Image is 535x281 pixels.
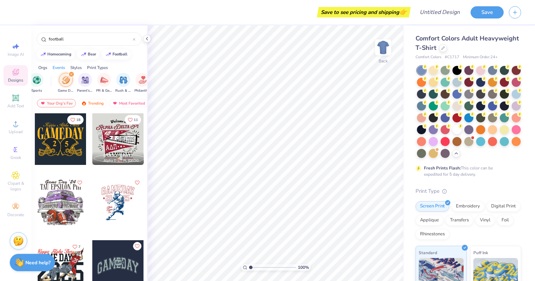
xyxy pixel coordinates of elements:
div: bear [88,52,96,56]
div: Print Types [87,64,108,71]
button: Save [471,6,504,18]
div: Embroidery [451,201,484,212]
img: trending.gif [81,101,87,106]
button: Like [133,242,141,250]
button: Like [76,179,84,187]
div: filter for Game Day [58,73,74,93]
strong: Fresh Prints Flash: [424,165,461,171]
div: filter for Sports [30,73,44,93]
div: homecoming [47,52,71,56]
span: Parent's Weekend [77,88,93,93]
span: Rush & Bid [115,88,131,93]
div: Back [379,58,388,64]
span: Alpha Delta Pi, [GEOGRAPHIC_DATA][US_STATE] at [GEOGRAPHIC_DATA] [103,158,141,164]
img: most_fav.gif [40,101,46,106]
span: Image AI [8,52,24,57]
div: Rhinestones [416,229,449,240]
div: filter for Rush & Bid [115,73,131,93]
img: Back [376,40,390,54]
button: Like [67,115,84,124]
span: 11 [134,118,138,122]
button: homecoming [37,49,75,60]
span: 100 % [298,264,309,271]
input: Try "Alpha" [48,36,133,43]
div: Styles [70,64,82,71]
span: 18 [76,118,80,122]
button: bear [77,49,99,60]
button: Like [133,179,141,187]
span: Comfort Colors [416,54,441,60]
span: Designs [8,77,23,83]
div: Print Type [416,187,521,195]
img: most_fav.gif [112,101,118,106]
div: Vinyl [475,215,495,226]
span: # C1717 [445,54,459,60]
span: Philanthropy [134,88,150,93]
span: 7 [78,245,80,249]
button: football [102,49,131,60]
button: Like [125,115,141,124]
div: Your Org's Fav [37,99,76,107]
span: Minimum Order: 24 + [463,54,498,60]
span: Game Day [58,88,74,93]
img: trend_line.gif [40,52,46,56]
div: Applique [416,215,443,226]
div: Events [53,64,65,71]
span: Sports [31,88,42,93]
button: filter button [58,73,74,93]
div: Trending [78,99,107,107]
div: Most Favorited [109,99,148,107]
span: Puff Ink [473,249,488,256]
img: PR & General Image [100,76,108,84]
button: filter button [77,73,93,93]
div: Foil [497,215,513,226]
input: Untitled Design [414,5,465,19]
button: filter button [115,73,131,93]
span: PR & General [96,88,112,93]
div: Transfers [445,215,473,226]
button: filter button [96,73,112,93]
img: Parent's Weekend Image [81,76,89,84]
img: Sports Image [33,76,41,84]
span: Decorate [7,212,24,218]
span: Standard [419,249,437,256]
span: Clipart & logos [3,181,28,192]
div: Screen Print [416,201,449,212]
span: Add Text [7,103,24,109]
span: Greek [10,155,21,160]
img: trend_line.gif [106,52,111,56]
div: Orgs [38,64,47,71]
img: trend_line.gif [81,52,86,56]
div: football [113,52,127,56]
img: Philanthropy Image [139,76,147,84]
button: filter button [134,73,150,93]
img: Game Day Image [62,76,70,84]
button: filter button [30,73,44,93]
strong: Need help? [25,259,51,266]
div: filter for Parent's Weekend [77,73,93,93]
img: Rush & Bid Image [119,76,127,84]
span: 👉 [399,8,407,16]
div: Digital Print [487,201,520,212]
div: This color can be expedited for 5 day delivery. [424,165,510,177]
span: Comfort Colors Adult Heavyweight T-Shirt [416,34,519,52]
span: Upload [9,129,23,135]
button: Like [69,242,84,251]
div: filter for Philanthropy [134,73,150,93]
div: filter for PR & General [96,73,112,93]
span: [PERSON_NAME] [103,153,132,158]
div: Save to see pricing and shipping [319,7,409,17]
